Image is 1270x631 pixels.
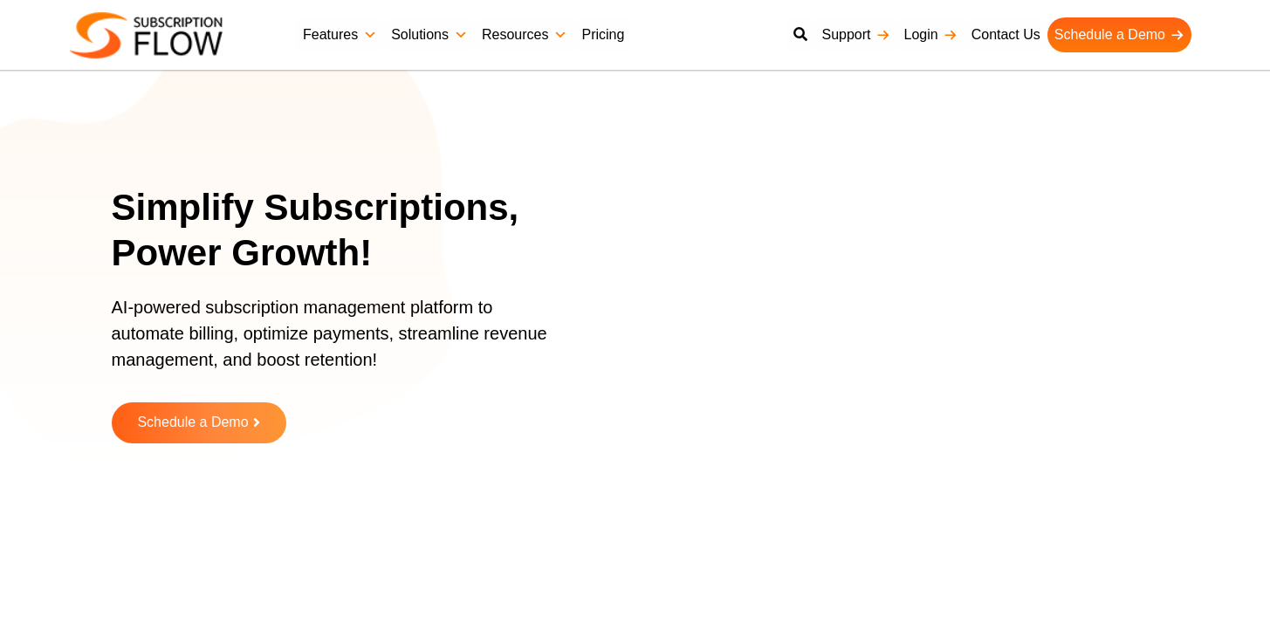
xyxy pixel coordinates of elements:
[384,17,475,52] a: Solutions
[296,17,384,52] a: Features
[112,185,587,277] h1: Simplify Subscriptions, Power Growth!
[112,294,566,390] p: AI-powered subscription management platform to automate billing, optimize payments, streamline re...
[574,17,631,52] a: Pricing
[70,12,223,58] img: Subscriptionflow
[1047,17,1191,52] a: Schedule a Demo
[965,17,1047,52] a: Contact Us
[112,402,286,443] a: Schedule a Demo
[475,17,574,52] a: Resources
[897,17,965,52] a: Login
[814,17,896,52] a: Support
[137,415,248,430] span: Schedule a Demo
